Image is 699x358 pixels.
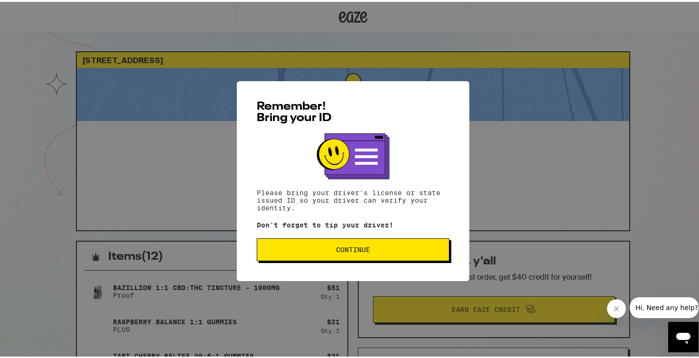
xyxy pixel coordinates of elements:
[257,219,449,227] p: Don't forget to tip your driver!
[257,187,449,210] p: Please bring your driver's license or state issued ID so your driver can verify your identity.
[257,99,332,122] span: Remember! Bring your ID
[668,320,699,350] iframe: Button to launch messaging window
[257,236,449,259] button: Continue
[607,297,626,316] iframe: Close message
[336,245,370,251] span: Continue
[630,295,699,316] iframe: Message from company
